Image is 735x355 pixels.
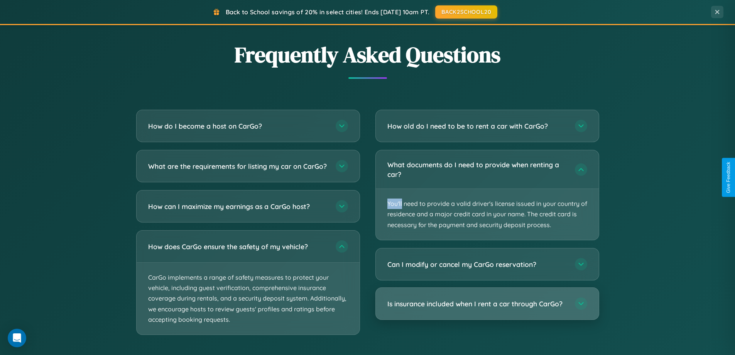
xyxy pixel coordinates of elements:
[387,160,567,179] h3: What documents do I need to provide when renting a car?
[376,189,599,240] p: You'll need to provide a valid driver's license issued in your country of residence and a major c...
[726,162,731,193] div: Give Feedback
[148,202,328,211] h3: How can I maximize my earnings as a CarGo host?
[387,121,567,131] h3: How old do I need to be to rent a car with CarGo?
[387,260,567,269] h3: Can I modify or cancel my CarGo reservation?
[148,121,328,131] h3: How do I become a host on CarGo?
[137,263,360,335] p: CarGo implements a range of safety measures to protect your vehicle, including guest verification...
[387,299,567,309] h3: Is insurance included when I rent a car through CarGo?
[226,8,429,16] span: Back to School savings of 20% in select cities! Ends [DATE] 10am PT.
[148,161,328,171] h3: What are the requirements for listing my car on CarGo?
[435,5,497,19] button: BACK2SCHOOL20
[148,242,328,251] h3: How does CarGo ensure the safety of my vehicle?
[136,40,599,70] h2: Frequently Asked Questions
[8,329,26,347] div: Open Intercom Messenger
